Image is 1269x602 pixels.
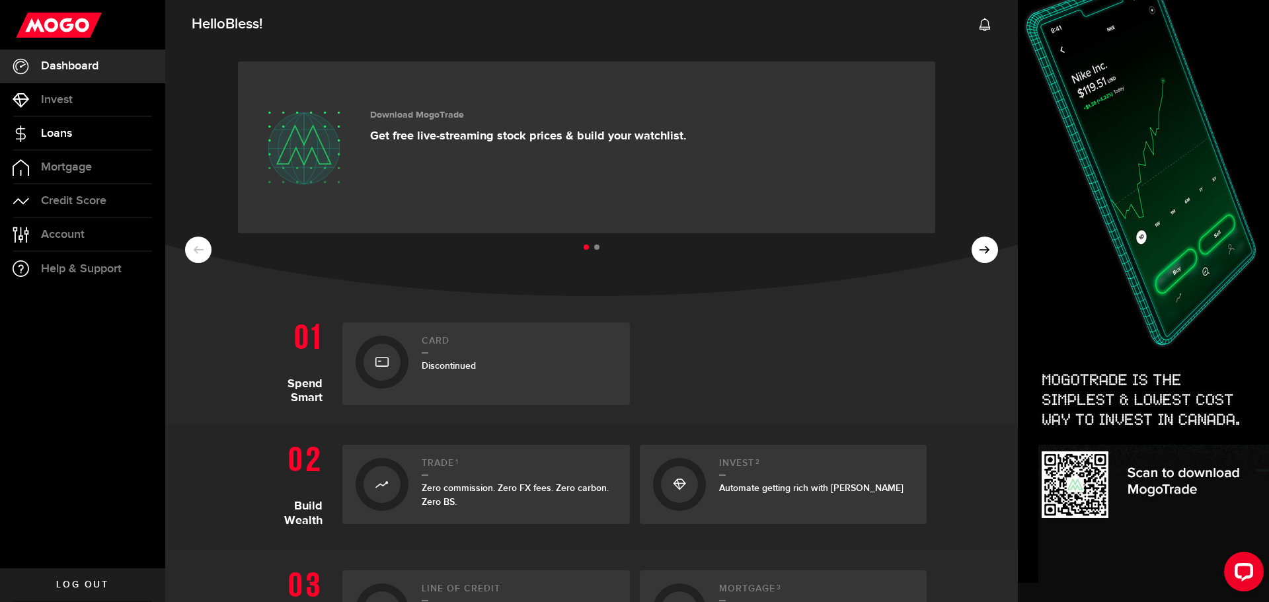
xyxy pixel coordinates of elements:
sup: 3 [777,583,781,591]
h2: Line of credit [422,583,617,601]
iframe: LiveChat chat widget [1213,546,1269,602]
span: Account [41,229,85,241]
span: Automate getting rich with [PERSON_NAME] [719,482,904,494]
h2: Trade [422,458,617,476]
h1: Build Wealth [256,438,332,531]
span: Log out [56,580,108,589]
span: Mortgage [41,161,92,173]
h2: Card [422,336,617,354]
h3: Download MogoTrade [370,110,687,121]
span: Dashboard [41,60,98,72]
h2: Invest [719,458,914,476]
span: Bless [225,15,259,33]
span: Loans [41,128,72,139]
span: Hello ! [192,11,262,38]
a: Download MogoTrade Get free live-streaming stock prices & build your watchlist. [238,61,935,233]
span: Credit Score [41,195,106,207]
span: Discontinued [422,360,476,371]
span: Zero commission. Zero FX fees. Zero carbon. Zero BS. [422,482,609,508]
a: Invest2Automate getting rich with [PERSON_NAME] [640,445,927,524]
h1: Spend Smart [256,316,332,405]
span: Help & Support [41,263,122,275]
a: Trade1Zero commission. Zero FX fees. Zero carbon. Zero BS. [342,445,630,524]
span: Invest [41,94,73,106]
sup: 2 [755,458,760,466]
sup: 1 [455,458,459,466]
p: Get free live-streaming stock prices & build your watchlist. [370,129,687,143]
a: CardDiscontinued [342,322,630,405]
h2: Mortgage [719,583,914,601]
